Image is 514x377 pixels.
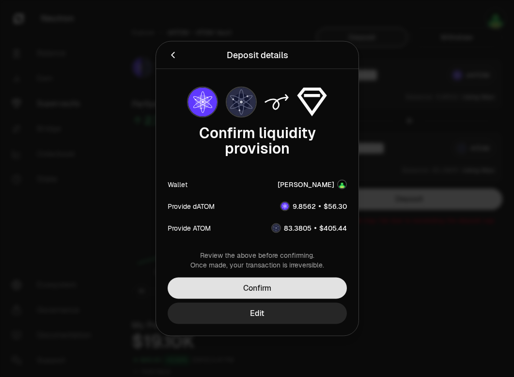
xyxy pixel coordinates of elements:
div: Provide dATOM [168,201,215,211]
img: dATOM Logo [188,88,217,117]
div: Review the above before confirming. Once made, your transaction is irreversible. [168,251,347,270]
div: Deposit details [226,48,288,62]
div: [PERSON_NAME] [278,180,334,189]
button: [PERSON_NAME] [278,180,347,189]
img: Account Image [337,180,347,189]
div: Confirm liquidity provision [168,126,347,157]
img: dATOM Logo [281,202,289,210]
button: Confirm [168,278,347,299]
img: ATOM Logo [227,88,256,117]
div: Provide ATOM [168,223,211,233]
button: Back [168,48,178,62]
img: ATOM Logo [272,224,280,232]
div: Wallet [168,180,187,189]
button: Edit [168,303,347,324]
